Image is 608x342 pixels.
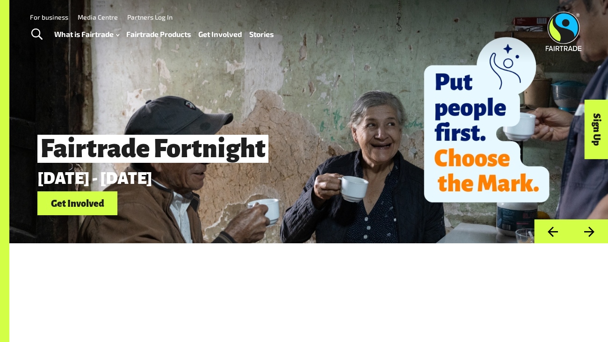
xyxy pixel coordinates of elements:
[37,135,268,163] span: Fairtrade Fortnight
[534,219,571,243] button: Previous
[78,13,118,21] a: Media Centre
[126,28,191,41] a: Fairtrade Products
[546,12,582,51] img: Fairtrade Australia New Zealand logo
[30,13,68,21] a: For business
[54,28,119,41] a: What is Fairtrade
[249,28,274,41] a: Stories
[37,170,488,188] p: [DATE] - [DATE]
[37,191,117,215] a: Get Involved
[25,23,48,46] a: Toggle Search
[571,219,608,243] button: Next
[127,13,173,21] a: Partners Log In
[198,28,242,41] a: Get Involved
